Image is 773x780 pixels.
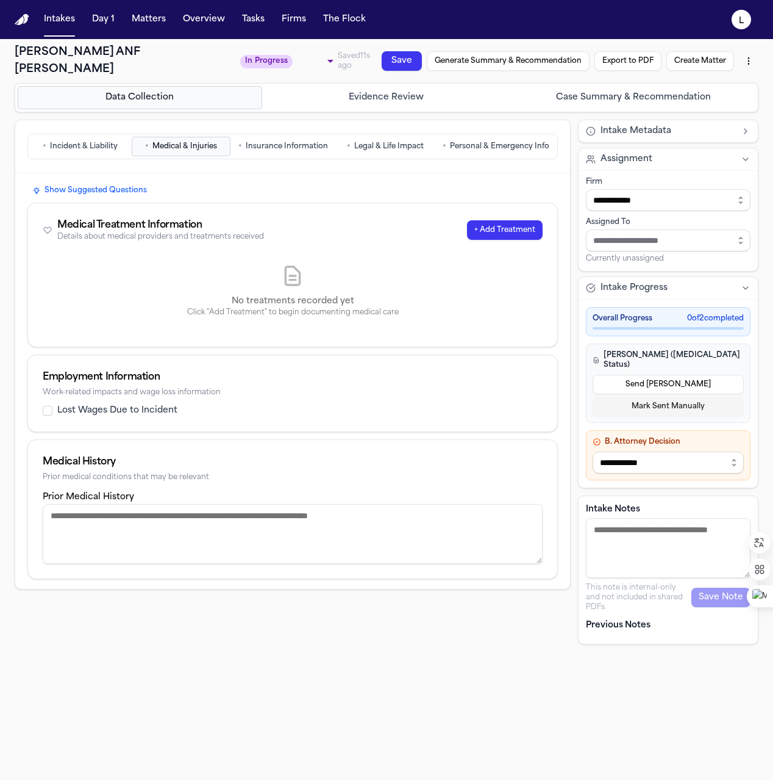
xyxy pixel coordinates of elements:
button: Save [382,51,422,71]
button: Mark Sent Manually [593,397,744,416]
button: Go to Evidence Review step [265,86,509,109]
span: Legal & Life Impact [354,142,424,151]
input: Assign to staff member [586,229,750,251]
span: • [443,140,446,153]
button: Assignment [579,148,758,170]
span: 0 of 2 completed [687,314,744,323]
span: Saved 11s ago [338,52,370,70]
span: Currently unassigned [586,254,664,264]
button: Show Suggested Questions [27,183,152,198]
div: Details about medical providers and treatments received [57,233,264,242]
button: Export to PDF [594,51,661,71]
span: • [43,140,46,153]
span: In Progress [240,55,293,68]
div: Employment Information [43,370,543,385]
button: Matters [127,9,171,31]
label: Lost Wages Due to Incident [57,405,177,417]
button: Day 1 [87,9,119,31]
textarea: Intake notes [586,518,750,578]
button: Go to Personal & Emergency Info [437,137,555,156]
span: • [238,140,242,153]
span: Insurance Information [246,142,328,151]
h4: [PERSON_NAME] ([MEDICAL_DATA] Status) [593,350,744,370]
p: No treatments recorded yet [43,295,543,308]
div: Prior medical conditions that may be relevant [43,473,543,482]
label: Intake Notes [586,504,750,516]
h4: B. Attorney Decision [593,437,744,447]
div: Medical Treatment Information [57,218,264,233]
button: Go to Data Collection step [18,86,262,109]
button: Overview [178,9,230,31]
button: Go to Legal & Life Impact [336,137,435,156]
div: Firm [586,177,750,187]
div: Assigned To [586,217,750,227]
h1: [PERSON_NAME] ANF [PERSON_NAME] [15,44,233,78]
textarea: Prior medical history [43,504,543,564]
button: Go to Medical & Injuries [132,137,230,156]
button: Intake Progress [579,277,758,299]
button: Intakes [39,9,80,31]
button: Create Matter [666,51,734,71]
span: Assignment [600,153,652,165]
p: Click "Add Treatment" to begin documenting medical care [43,308,543,317]
button: More actions [739,50,758,72]
span: • [145,140,149,153]
p: This note is internal-only and not included in shared PDFs. [586,583,691,612]
button: Firms [277,9,311,31]
button: Go to Incident & Liability [30,137,129,156]
a: Home [15,14,29,26]
span: Intake Progress [600,282,668,294]
button: Go to Case Summary & Recommendation step [511,86,755,109]
p: Previous Notes [586,619,750,632]
span: Intake Metadata [600,125,671,137]
div: Work-related impacts and wage loss information [43,388,543,397]
input: Select firm [586,189,750,211]
div: Update intake status [240,52,338,70]
span: Incident & Liability [50,142,118,151]
span: Medical & Injuries [152,142,217,151]
span: Personal & Emergency Info [450,142,549,151]
button: Send [PERSON_NAME] [593,375,744,394]
button: Go to Insurance Information [233,137,333,156]
nav: Intake steps [18,86,755,109]
button: Tasks [237,9,269,31]
label: Prior Medical History [43,493,134,502]
button: The Flock [318,9,371,31]
span: • [347,140,351,153]
button: Generate Summary & Recommendation [427,51,590,71]
span: Overall Progress [593,314,652,323]
button: + Add Treatment [467,220,543,240]
div: Medical History [43,455,543,469]
img: Finch Logo [15,14,29,26]
button: Intake Metadata [579,120,758,142]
